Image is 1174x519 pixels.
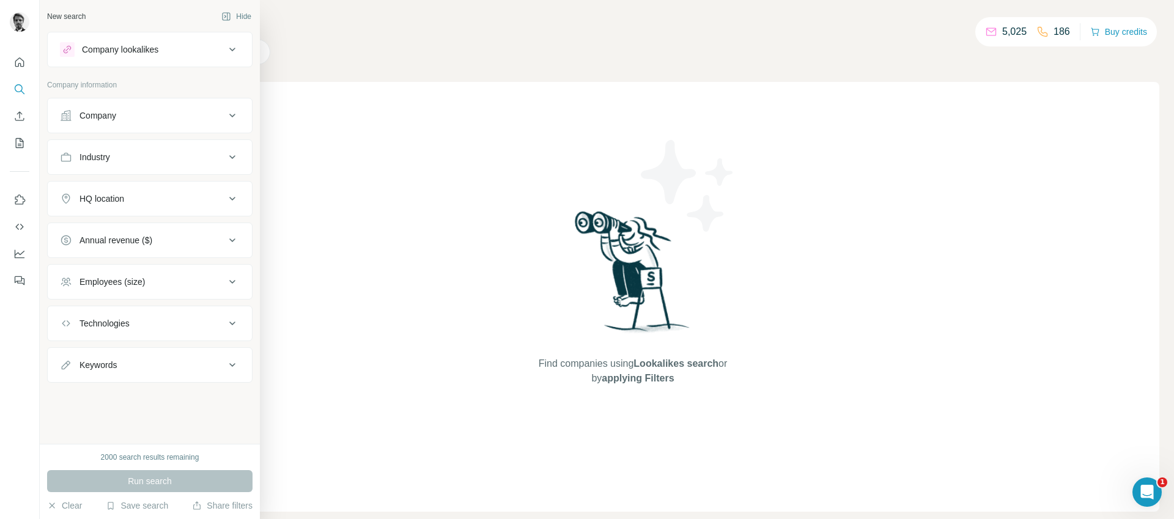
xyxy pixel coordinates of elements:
button: Industry [48,142,252,172]
div: Annual revenue ($) [79,234,152,246]
div: HQ location [79,193,124,205]
button: Clear [47,499,82,512]
button: Company [48,101,252,130]
div: New search [47,11,86,22]
button: Enrich CSV [10,105,29,127]
button: Feedback [10,270,29,292]
button: Company lookalikes [48,35,252,64]
button: Quick start [10,51,29,73]
span: Lookalikes search [633,358,718,369]
button: Annual revenue ($) [48,226,252,255]
button: Buy credits [1090,23,1147,40]
span: Find companies using or by [535,356,731,386]
img: Surfe Illustration - Stars [633,131,743,241]
div: Company [79,109,116,122]
div: Company lookalikes [82,43,158,56]
button: Technologies [48,309,252,338]
div: 2000 search results remaining [101,452,199,463]
button: Use Surfe API [10,216,29,238]
img: Surfe Illustration - Woman searching with binoculars [569,208,696,344]
button: My lists [10,132,29,154]
button: Search [10,78,29,100]
button: Share filters [192,499,253,512]
p: 5,025 [1002,24,1027,39]
button: Save search [106,499,168,512]
div: Keywords [79,359,117,371]
h4: Search [106,15,1159,32]
button: Hide [213,7,260,26]
div: Technologies [79,317,130,329]
button: Employees (size) [48,267,252,296]
iframe: Intercom live chat [1132,477,1162,507]
div: Industry [79,151,110,163]
p: Company information [47,79,253,90]
button: Keywords [48,350,252,380]
button: Use Surfe on LinkedIn [10,189,29,211]
span: applying Filters [602,373,674,383]
p: 186 [1054,24,1070,39]
img: Avatar [10,12,29,32]
div: Employees (size) [79,276,145,288]
button: Dashboard [10,243,29,265]
span: 1 [1157,477,1167,487]
button: HQ location [48,184,252,213]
